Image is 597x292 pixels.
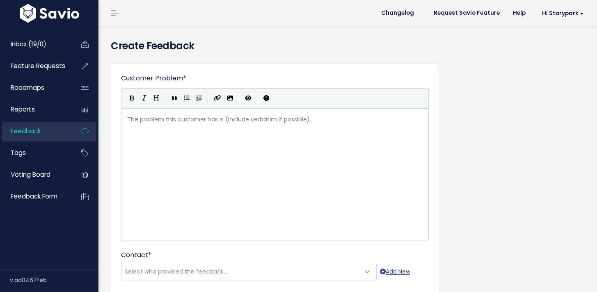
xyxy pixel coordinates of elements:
[18,4,81,23] img: logo-white.9d6f32f41409.svg
[11,170,50,179] span: Voting Board
[2,35,68,54] a: Inbox (19/0)
[532,7,590,20] a: Hi Storypark
[121,73,186,83] label: Customer Problem
[10,269,98,291] div: v.ad0467feb
[542,10,584,16] span: Hi Storypark
[181,92,193,105] button: Generic List
[138,92,150,105] button: Italic
[193,92,205,105] button: Numbered List
[126,92,138,105] button: Bold
[165,93,166,103] i: |
[381,10,414,16] span: Changelog
[2,144,68,162] a: Tags
[2,57,68,75] a: Feature Requests
[242,92,254,105] button: Toggle Preview
[260,92,272,105] button: Markdown Guide
[211,92,224,105] button: Create Link
[2,122,68,141] a: Feedback
[380,267,410,277] a: Add New
[2,78,68,97] a: Roadmaps
[121,250,151,260] label: Contact
[111,39,585,53] h4: Create Feedback
[150,92,162,105] button: Heading
[2,187,68,206] a: Feedback form
[506,7,532,19] a: Help
[11,83,44,92] span: Roadmaps
[208,93,208,103] i: |
[11,62,65,70] span: Feature Requests
[125,267,227,276] span: Select who provided the feedback...
[2,100,68,119] a: Reports
[2,165,68,184] a: Voting Board
[257,93,258,103] i: |
[11,148,26,157] span: Tags
[427,7,506,19] a: Request Savio Feature
[11,105,35,114] span: Reports
[11,127,41,135] span: Feedback
[11,40,46,48] span: Inbox (19/0)
[11,192,57,201] span: Feedback form
[224,92,236,105] button: Import an image
[168,92,181,105] button: Quote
